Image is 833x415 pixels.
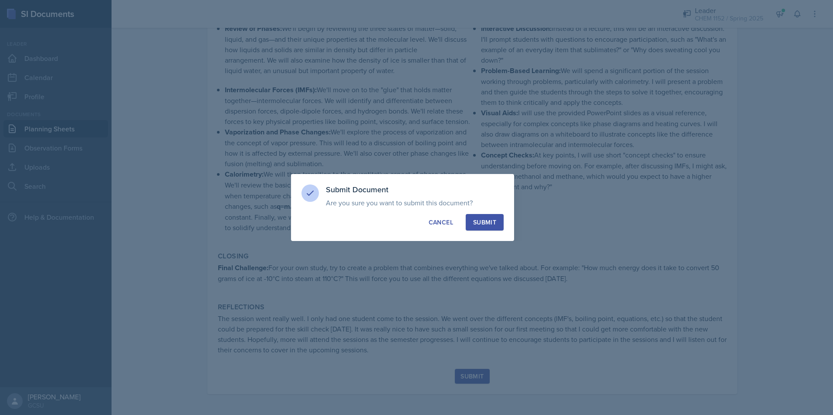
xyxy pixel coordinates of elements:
[429,218,453,227] div: Cancel
[466,214,504,231] button: Submit
[326,184,504,195] h3: Submit Document
[473,218,496,227] div: Submit
[421,214,461,231] button: Cancel
[326,198,504,207] p: Are you sure you want to submit this document?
